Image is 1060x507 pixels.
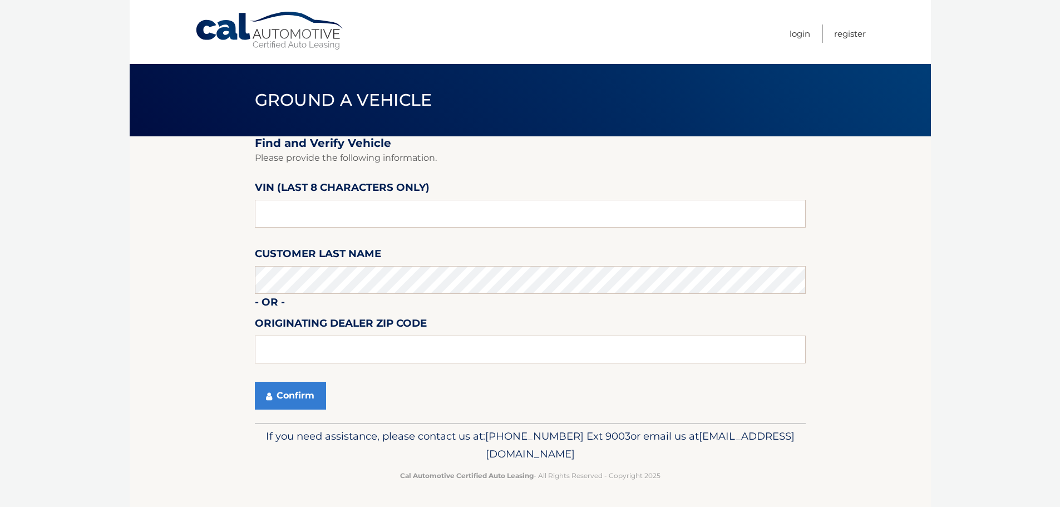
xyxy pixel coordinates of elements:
[262,470,798,481] p: - All Rights Reserved - Copyright 2025
[834,24,866,43] a: Register
[255,136,806,150] h2: Find and Verify Vehicle
[195,11,345,51] a: Cal Automotive
[262,427,798,463] p: If you need assistance, please contact us at: or email us at
[255,382,326,410] button: Confirm
[255,315,427,336] label: Originating Dealer Zip Code
[790,24,810,43] a: Login
[400,471,534,480] strong: Cal Automotive Certified Auto Leasing
[255,150,806,166] p: Please provide the following information.
[255,245,381,266] label: Customer Last Name
[255,294,285,314] label: - or -
[255,179,430,200] label: VIN (last 8 characters only)
[255,90,432,110] span: Ground a Vehicle
[485,430,630,442] span: [PHONE_NUMBER] Ext 9003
